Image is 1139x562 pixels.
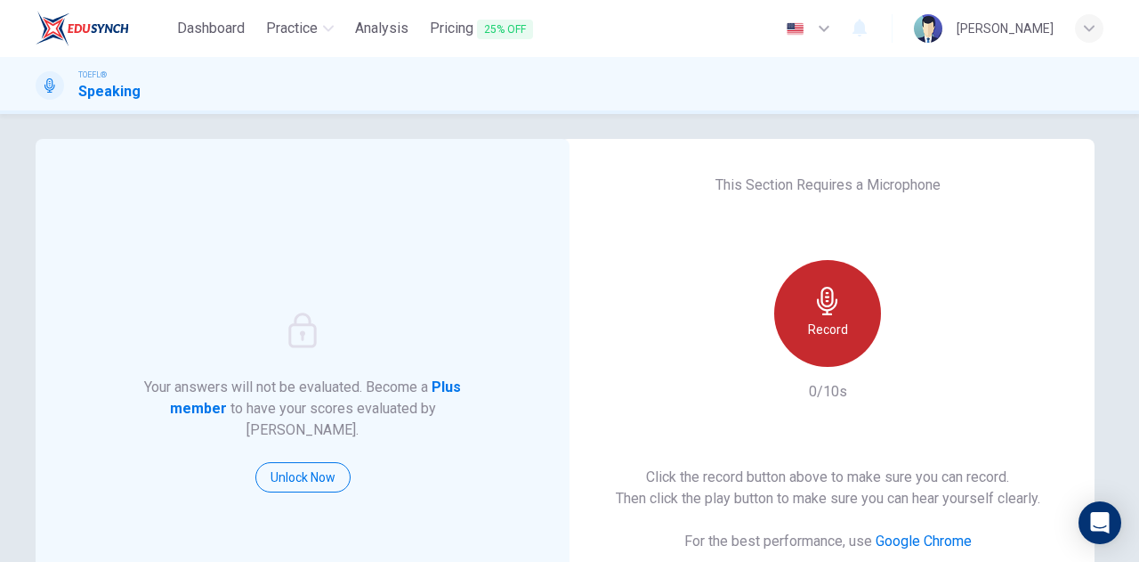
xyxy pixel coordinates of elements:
a: Google Chrome [876,533,972,550]
button: Analysis [348,12,416,45]
span: Pricing [430,18,533,40]
img: EduSynch logo [36,11,129,46]
span: Practice [266,18,318,39]
span: TOEFL® [78,69,107,81]
h6: 0/10s [809,381,847,403]
div: [PERSON_NAME] [957,18,1054,39]
button: Unlock Now [255,462,351,493]
div: Open Intercom Messenger [1078,501,1121,544]
h6: Your answers will not be evaluated. Become a to have your scores evaluated by [PERSON_NAME]. [142,377,464,441]
span: Analysis [355,18,408,39]
h6: Click the record button above to make sure you can record. Then click the play button to make sur... [616,467,1040,509]
h6: This Section Requires a Microphone [715,175,941,196]
button: Practice [259,12,341,45]
img: en [784,22,806,36]
img: Profile picture [914,14,942,43]
button: Pricing25% OFF [423,12,540,45]
a: EduSynch logo [36,11,170,46]
h6: Record [808,319,848,340]
h1: Speaking [78,81,141,102]
h6: For the best performance, use [684,531,972,552]
button: Dashboard [170,12,252,45]
button: Record [774,260,881,367]
span: Dashboard [177,18,245,39]
span: 25% OFF [477,20,533,39]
